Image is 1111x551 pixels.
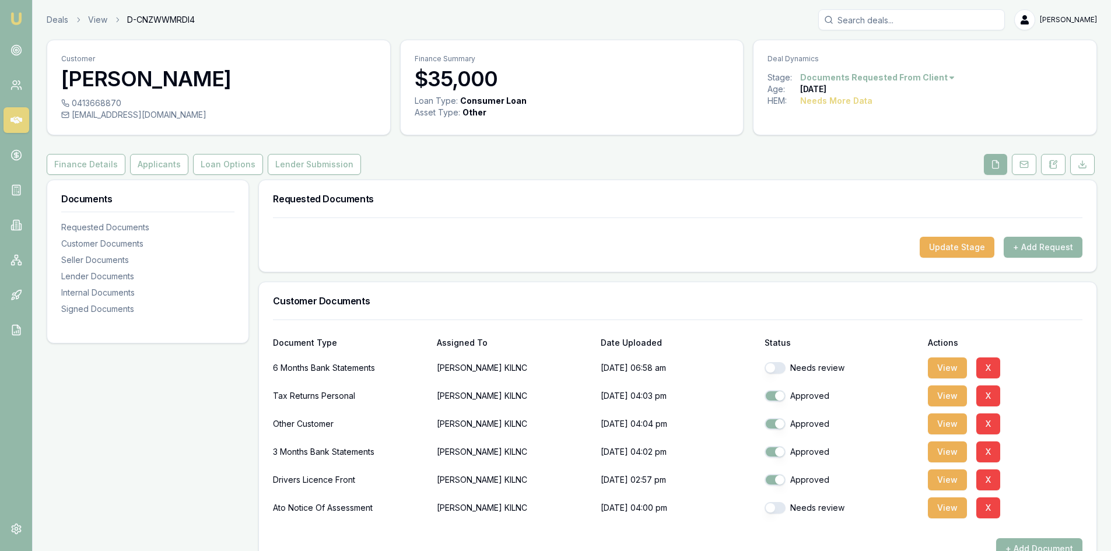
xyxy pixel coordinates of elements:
div: Needs review [765,502,919,514]
div: 6 Months Bank Statements [273,356,427,380]
div: 0413668870 [61,97,376,109]
h3: Customer Documents [273,296,1082,306]
button: X [976,441,1000,462]
div: Ato Notice Of Assessment [273,496,427,520]
button: X [976,413,1000,434]
button: X [976,357,1000,378]
div: Needs review [765,362,919,374]
p: [DATE] 06:58 am [601,356,755,380]
div: Assigned To [437,339,591,347]
button: View [928,469,967,490]
button: + Add Request [1004,237,1082,258]
nav: breadcrumb [47,14,195,26]
button: X [976,469,1000,490]
div: Loan Type: [415,95,458,107]
p: [DATE] 04:04 pm [601,412,755,436]
button: View [928,385,967,406]
div: Actions [928,339,1082,347]
span: [PERSON_NAME] [1040,15,1097,24]
img: emu-icon-u.png [9,12,23,26]
div: Approved [765,446,919,458]
p: [PERSON_NAME] KILNC [437,468,591,492]
a: View [88,14,107,26]
div: Requested Documents [61,222,234,233]
div: Age: [767,83,800,95]
div: [EMAIL_ADDRESS][DOMAIN_NAME] [61,109,376,121]
div: Signed Documents [61,303,234,315]
div: HEM: [767,95,800,107]
div: Drivers Licence Front [273,468,427,492]
button: View [928,497,967,518]
div: Approved [765,390,919,402]
button: Documents Requested From Client [800,72,956,83]
div: 3 Months Bank Statements [273,440,427,464]
p: Finance Summary [415,54,730,64]
p: [DATE] 04:03 pm [601,384,755,408]
div: Other [462,107,486,118]
p: [PERSON_NAME] KILNC [437,384,591,408]
p: [DATE] 04:02 pm [601,440,755,464]
div: Document Type [273,339,427,347]
input: Search deals [818,9,1005,30]
p: Deal Dynamics [767,54,1082,64]
p: [PERSON_NAME] KILNC [437,356,591,380]
button: View [928,441,967,462]
p: [PERSON_NAME] KILNC [437,412,591,436]
div: Stage: [767,72,800,83]
div: Consumer Loan [460,95,527,107]
h3: [PERSON_NAME] [61,67,376,90]
button: Applicants [130,154,188,175]
button: Finance Details [47,154,125,175]
div: Lender Documents [61,271,234,282]
button: View [928,413,967,434]
h3: $35,000 [415,67,730,90]
button: Lender Submission [268,154,361,175]
p: [PERSON_NAME] KILNC [437,440,591,464]
button: View [928,357,967,378]
div: Date Uploaded [601,339,755,347]
div: [DATE] [800,83,826,95]
button: X [976,497,1000,518]
p: [PERSON_NAME] KILNC [437,496,591,520]
h3: Requested Documents [273,194,1082,203]
a: Applicants [128,154,191,175]
div: Asset Type : [415,107,460,118]
button: X [976,385,1000,406]
p: Customer [61,54,376,64]
div: Tax Returns Personal [273,384,427,408]
p: [DATE] 02:57 pm [601,468,755,492]
div: Customer Documents [61,238,234,250]
div: Needs More Data [800,95,872,107]
a: Loan Options [191,154,265,175]
div: Approved [765,474,919,486]
button: Update Stage [920,237,994,258]
div: Seller Documents [61,254,234,266]
span: D-CNZWWMRDI4 [127,14,195,26]
a: Finance Details [47,154,128,175]
div: Status [765,339,919,347]
p: [DATE] 04:00 pm [601,496,755,520]
button: Loan Options [193,154,263,175]
div: Other Customer [273,412,427,436]
h3: Documents [61,194,234,203]
a: Deals [47,14,68,26]
div: Internal Documents [61,287,234,299]
a: Lender Submission [265,154,363,175]
div: Approved [765,418,919,430]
